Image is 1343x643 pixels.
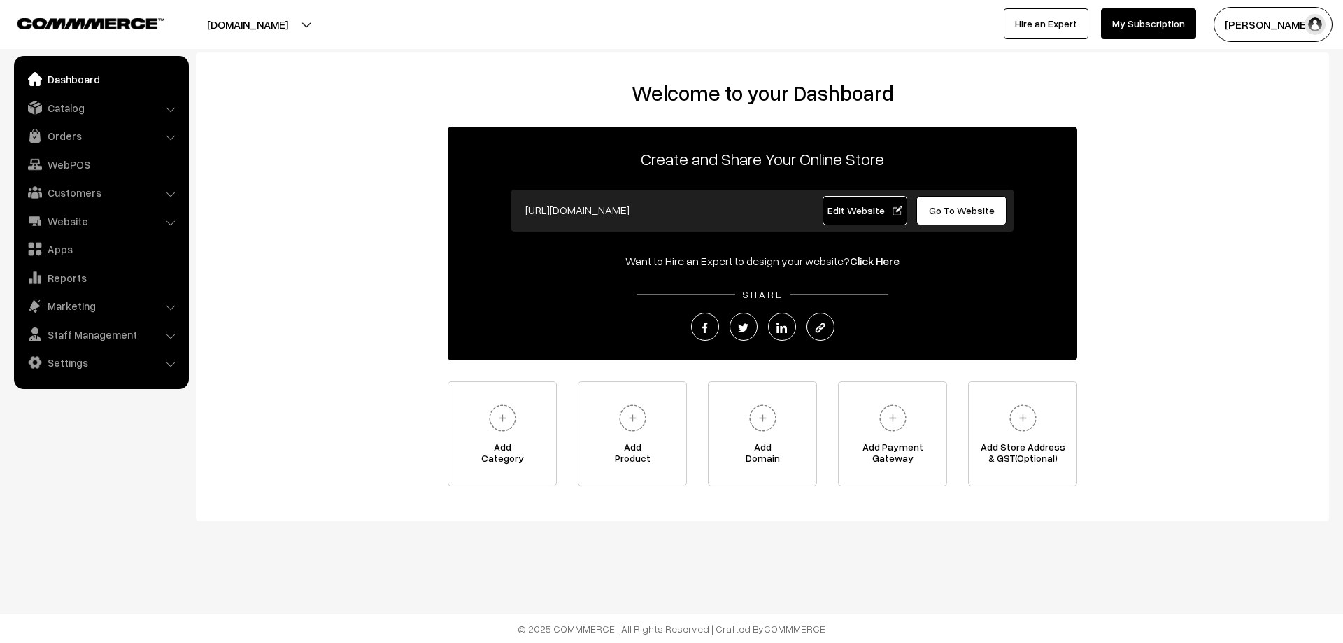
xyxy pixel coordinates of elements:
a: Catalog [17,95,184,120]
img: plus.svg [874,399,912,437]
img: COMMMERCE [17,18,164,29]
span: Add Domain [709,441,816,469]
a: My Subscription [1101,8,1196,39]
img: plus.svg [613,399,652,437]
a: WebPOS [17,152,184,177]
h2: Welcome to your Dashboard [210,80,1315,106]
a: Dashboard [17,66,184,92]
a: Staff Management [17,322,184,347]
button: [PERSON_NAME] [1214,7,1333,42]
a: AddCategory [448,381,557,486]
img: plus.svg [483,399,522,437]
div: Want to Hire an Expert to design your website? [448,253,1077,269]
a: Orders [17,123,184,148]
span: Add Category [448,441,556,469]
a: AddProduct [578,381,687,486]
a: Edit Website [823,196,908,225]
a: Marketing [17,293,184,318]
a: Settings [17,350,184,375]
span: Go To Website [929,204,995,216]
a: Add Store Address& GST(Optional) [968,381,1077,486]
a: Reports [17,265,184,290]
a: Add PaymentGateway [838,381,947,486]
button: [DOMAIN_NAME] [158,7,337,42]
img: plus.svg [744,399,782,437]
span: SHARE [735,288,790,300]
a: Click Here [850,254,900,268]
span: Add Payment Gateway [839,441,946,469]
a: Customers [17,180,184,205]
a: Hire an Expert [1004,8,1088,39]
a: COMMMERCE [764,623,825,635]
a: COMMMERCE [17,14,140,31]
a: Apps [17,236,184,262]
img: user [1305,14,1326,35]
span: Add Product [578,441,686,469]
img: plus.svg [1004,399,1042,437]
a: Go To Website [916,196,1007,225]
span: Edit Website [827,204,902,216]
a: AddDomain [708,381,817,486]
p: Create and Share Your Online Store [448,146,1077,171]
span: Add Store Address & GST(Optional) [969,441,1076,469]
a: Website [17,209,184,234]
